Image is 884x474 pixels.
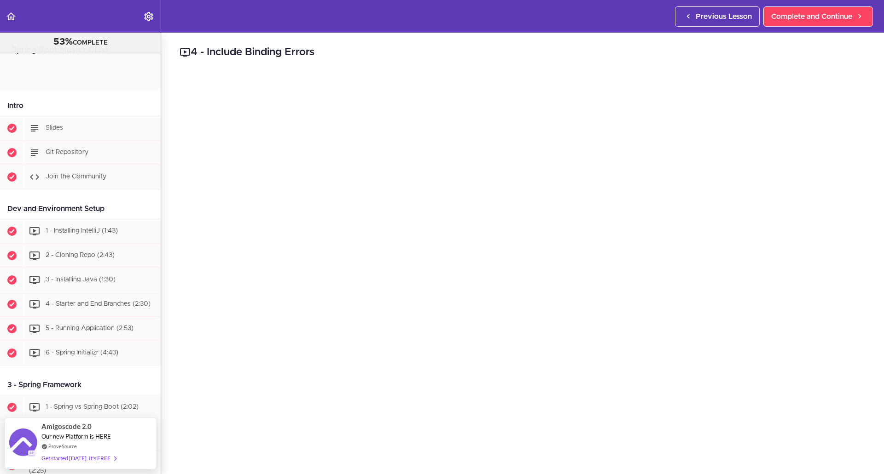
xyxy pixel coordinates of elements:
[46,125,63,131] span: Slides
[46,349,118,356] span: 6 - Spring Initializr (4:43)
[48,442,77,450] a: ProveSource
[12,36,149,48] div: COMPLETE
[180,74,866,459] iframe: Video Player
[46,301,151,307] span: 4 - Starter and End Branches (2:30)
[41,421,92,432] span: Amigoscode 2.0
[46,325,134,331] span: 5 - Running Application (2:53)
[9,428,37,458] img: provesource social proof notification image
[763,6,873,27] a: Complete and Continue
[143,11,154,22] svg: Settings Menu
[6,11,17,22] svg: Back to course curriculum
[46,149,88,155] span: Git Repository
[53,37,73,46] span: 53%
[180,45,866,60] h2: 4 - Include Binding Errors
[41,433,111,440] span: Our new Platform is HERE
[696,11,752,22] span: Previous Lesson
[46,404,139,410] span: 1 - Spring vs Spring Boot (2:02)
[46,173,106,180] span: Join the Community
[771,11,852,22] span: Complete and Continue
[46,228,118,234] span: 1 - Installing IntelliJ (1:43)
[41,453,116,463] div: Get started [DATE]. It's FREE
[675,6,760,27] a: Previous Lesson
[46,276,116,283] span: 3 - Installing Java (1:30)
[46,252,115,258] span: 2 - Cloning Repo (2:43)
